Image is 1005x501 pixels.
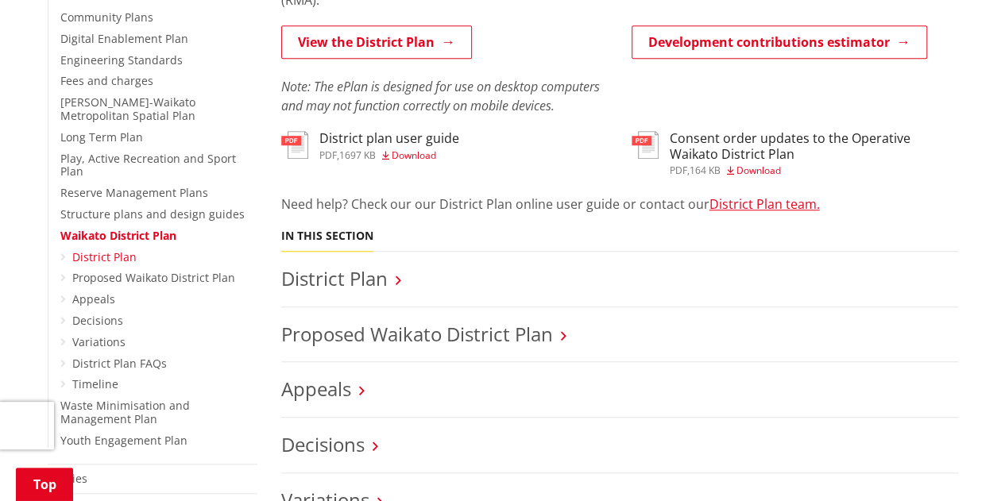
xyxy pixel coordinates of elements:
[72,356,167,371] a: District Plan FAQs
[281,229,373,243] h5: In this section
[72,270,235,285] a: Proposed Waikato District Plan
[632,131,958,175] a: Consent order updates to the Operative Waikato District Plan pdf,164 KB Download
[281,78,600,114] em: Note: The ePlan is designed for use on desktop computers and may not function correctly on mobile...
[281,195,958,214] p: Need help? Check our our District Plan online user guide or contact our
[60,73,153,88] a: Fees and charges
[281,321,553,347] a: Proposed Waikato District Plan
[392,148,436,162] span: Download
[632,25,927,59] a: Development contributions estimator
[932,434,989,491] iframe: Messenger Launcher
[319,151,459,160] div: ,
[709,195,820,213] a: District Plan team.
[281,376,351,402] a: Appeals
[670,166,958,175] div: ,
[16,468,73,501] a: Top
[60,433,187,448] a: Youth Engagement Plan
[72,334,126,349] a: Variations
[60,52,183,67] a: Engineering Standards
[736,164,781,177] span: Download
[60,206,245,222] a: Structure plans and design guides
[281,265,388,291] a: District Plan
[690,164,721,177] span: 164 KB
[281,25,472,59] a: View the District Plan
[281,431,365,457] a: Decisions
[60,228,176,243] a: Waikato District Plan
[60,94,195,123] a: [PERSON_NAME]-Waikato Metropolitan Spatial Plan
[670,131,958,161] h3: Consent order updates to the Operative Waikato District Plan
[339,148,376,162] span: 1697 KB
[60,151,236,179] a: Play, Active Recreation and Sport Plan
[60,10,153,25] a: Community Plans
[60,185,208,200] a: Reserve Management Plans
[319,148,337,162] span: pdf
[72,291,115,306] a: Appeals
[72,313,123,328] a: Decisions
[632,131,659,159] img: document-pdf.svg
[670,164,687,177] span: pdf
[72,376,118,391] a: Timeline
[281,131,459,160] a: District plan user guide pdf,1697 KB Download
[60,398,190,426] a: Waste Minimisation and Management Plan
[60,31,188,46] a: Digital Enablement Plan
[319,131,459,146] h3: District plan user guide
[60,129,143,145] a: Long Term Plan
[72,249,137,264] a: District Plan
[281,131,308,159] img: document-pdf.svg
